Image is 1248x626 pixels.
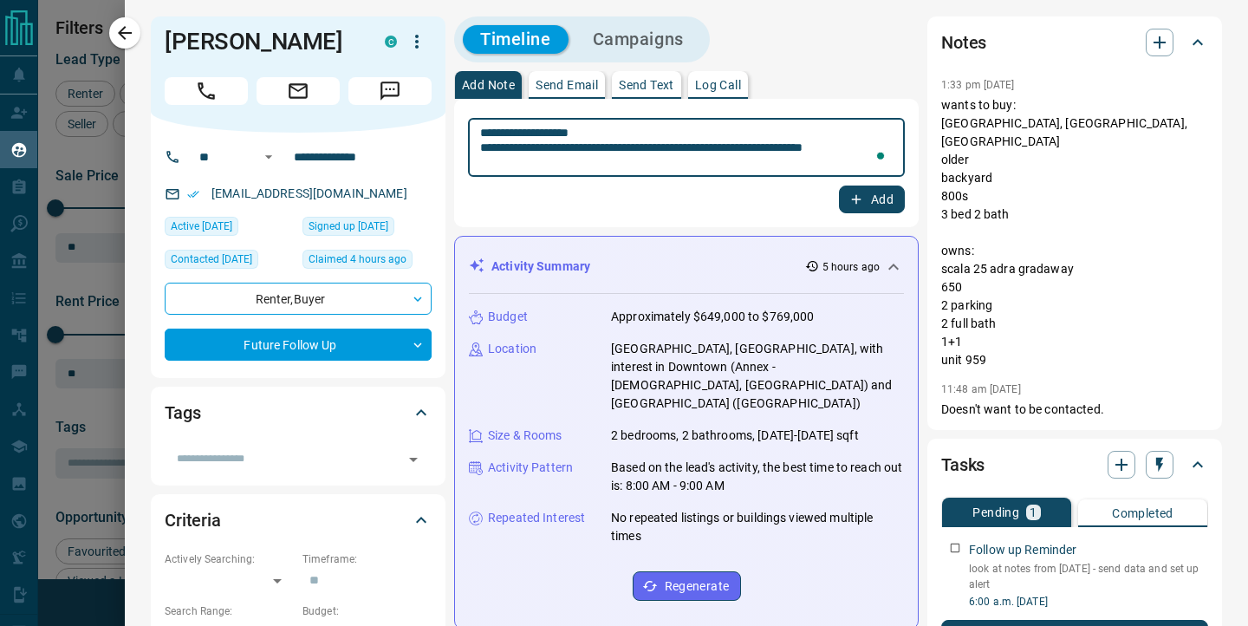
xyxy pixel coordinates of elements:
[462,79,515,91] p: Add Note
[1030,506,1037,518] p: 1
[611,340,904,413] p: [GEOGRAPHIC_DATA], [GEOGRAPHIC_DATA], with interest in Downtown (Annex - [DEMOGRAPHIC_DATA], [GEO...
[941,79,1015,91] p: 1:33 pm [DATE]
[611,308,814,326] p: Approximately $649,000 to $769,000
[302,217,432,241] div: Tue May 24 2022
[171,218,232,235] span: Active [DATE]
[302,551,432,567] p: Timeframe:
[619,79,674,91] p: Send Text
[165,250,294,274] div: Mon May 30 2022
[165,283,432,315] div: Renter , Buyer
[480,126,893,170] textarea: To enrich screen reader interactions, please activate Accessibility in Grammarly extension settings
[822,259,880,275] p: 5 hours ago
[969,561,1208,592] p: look at notes from [DATE] - send data and set up alert
[302,250,432,274] div: Tue Sep 16 2025
[165,603,294,619] p: Search Range:
[488,427,562,445] p: Size & Rooms
[309,218,388,235] span: Signed up [DATE]
[695,79,741,91] p: Log Call
[575,25,701,54] button: Campaigns
[972,506,1019,518] p: Pending
[941,383,1021,395] p: 11:48 am [DATE]
[463,25,569,54] button: Timeline
[348,77,432,105] span: Message
[839,186,905,213] button: Add
[969,541,1076,559] p: Follow up Reminder
[1112,507,1173,519] p: Completed
[941,401,1208,419] p: Doesn't want to be contacted.
[165,28,359,55] h1: [PERSON_NAME]
[257,77,340,105] span: Email
[165,77,248,105] span: Call
[488,308,528,326] p: Budget
[385,36,397,48] div: condos.ca
[488,340,536,358] p: Location
[941,444,1208,486] div: Tasks
[165,499,432,541] div: Criteria
[611,427,859,445] p: 2 bedrooms, 2 bathrooms, [DATE]-[DATE] sqft
[491,258,590,276] p: Activity Summary
[165,217,294,241] div: Sun Sep 14 2025
[488,459,573,477] p: Activity Pattern
[165,551,294,567] p: Actively Searching:
[165,399,200,427] h2: Tags
[488,509,585,527] p: Repeated Interest
[611,509,904,545] p: No repeated listings or buildings viewed multiple times
[941,96,1208,369] p: wants to buy: [GEOGRAPHIC_DATA], [GEOGRAPHIC_DATA], [GEOGRAPHIC_DATA] older backyard 800s 3 bed 2...
[611,459,904,495] p: Based on the lead's activity, the best time to reach out is: 8:00 AM - 9:00 AM
[536,79,598,91] p: Send Email
[469,251,904,283] div: Activity Summary5 hours ago
[165,506,221,534] h2: Criteria
[969,594,1208,610] p: 6:00 a.m. [DATE]
[187,188,199,200] svg: Email Verified
[941,451,985,479] h2: Tasks
[258,147,279,167] button: Open
[941,29,986,56] h2: Notes
[211,186,407,200] a: [EMAIL_ADDRESS][DOMAIN_NAME]
[401,447,426,472] button: Open
[633,571,741,601] button: Regenerate
[941,22,1208,63] div: Notes
[302,603,432,619] p: Budget:
[165,329,432,361] div: Future Follow Up
[171,251,252,268] span: Contacted [DATE]
[309,251,406,268] span: Claimed 4 hours ago
[165,392,432,434] div: Tags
